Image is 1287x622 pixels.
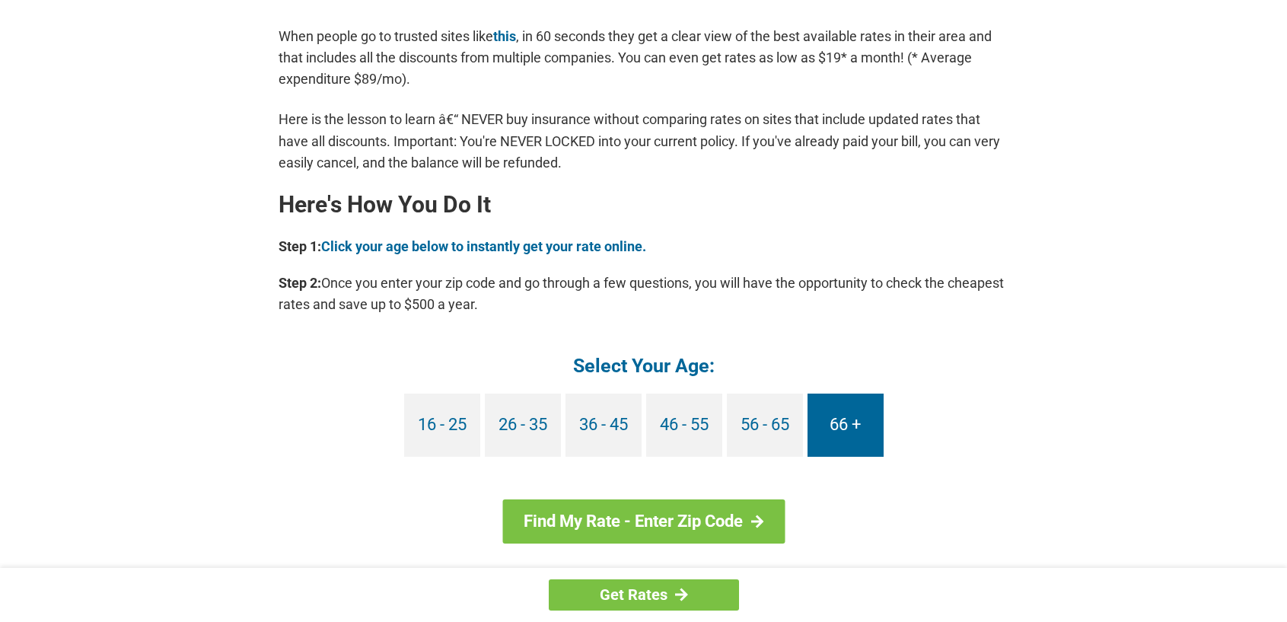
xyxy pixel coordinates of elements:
[279,273,1009,315] p: Once you enter your zip code and go through a few questions, you will have the opportunity to che...
[279,193,1009,217] h2: Here's How You Do It
[279,238,321,254] b: Step 1:
[279,26,1009,90] p: When people go to trusted sites like , in 60 seconds they get a clear view of the best available ...
[565,394,642,457] a: 36 - 45
[404,394,480,457] a: 16 - 25
[646,394,722,457] a: 46 - 55
[493,28,516,44] a: this
[485,394,561,457] a: 26 - 35
[321,238,646,254] a: Click your age below to instantly get your rate online.
[549,579,739,611] a: Get Rates
[808,394,884,457] a: 66 +
[279,353,1009,378] h4: Select Your Age:
[279,275,321,291] b: Step 2:
[502,499,785,544] a: Find My Rate - Enter Zip Code
[727,394,803,457] a: 56 - 65
[279,109,1009,173] p: Here is the lesson to learn â€“ NEVER buy insurance without comparing rates on sites that include...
